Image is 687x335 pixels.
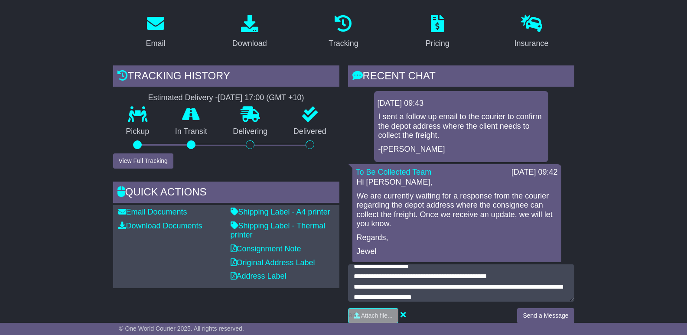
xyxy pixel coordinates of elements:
div: Quick Actions [113,182,339,205]
p: Delivered [280,127,339,137]
button: Send a Message [517,308,574,323]
a: To Be Collected Team [356,168,432,176]
a: Address Label [231,272,287,280]
div: Download [232,38,267,49]
a: Shipping Label - Thermal printer [231,221,326,240]
p: Jewel [357,247,557,257]
div: [DATE] 09:43 [378,99,545,108]
span: © One World Courier 2025. All rights reserved. [119,325,244,332]
div: Insurance [514,38,549,49]
a: Shipping Label - A4 printer [231,208,330,216]
div: RECENT CHAT [348,65,574,89]
p: Delivering [220,127,281,137]
a: Original Address Label [231,258,315,267]
p: In Transit [162,127,220,137]
a: Download Documents [118,221,202,230]
a: Consignment Note [231,244,301,253]
p: We are currently waiting for a response from the courier regarding the depot address where the co... [357,192,557,229]
div: Pricing [426,38,449,49]
div: [DATE] 09:42 [511,168,558,177]
a: Pricing [420,12,455,52]
p: -[PERSON_NAME] [378,145,544,154]
a: Email Documents [118,208,187,216]
p: Hi [PERSON_NAME], [357,178,557,187]
div: [DATE] 17:00 (GMT +10) [218,93,304,103]
a: Download [227,12,273,52]
a: Email [140,12,171,52]
div: Email [146,38,165,49]
div: Estimated Delivery - [113,93,339,103]
p: Regards, [357,233,557,243]
button: View Full Tracking [113,153,173,169]
p: Pickup [113,127,163,137]
div: Tracking history [113,65,339,89]
a: Insurance [509,12,554,52]
p: I sent a follow up email to the courier to confirm the depot address where the client needs to co... [378,112,544,140]
div: Tracking [329,38,358,49]
a: Tracking [323,12,364,52]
